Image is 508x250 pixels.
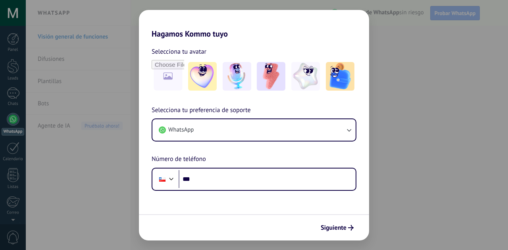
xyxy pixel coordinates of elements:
[321,225,346,231] span: Siguiente
[152,105,251,116] span: Selecciona tu preferencia de soporte
[152,47,206,57] span: Selecciona tu avatar
[155,171,170,188] div: Chile: + 56
[188,62,217,91] img: -1.jpeg
[326,62,354,91] img: -5.jpeg
[317,221,357,234] button: Siguiente
[152,154,206,165] span: Número de teléfono
[291,62,320,91] img: -4.jpeg
[152,119,356,141] button: WhatsApp
[139,10,369,39] h2: Hagamos Kommo tuyo
[168,126,194,134] span: WhatsApp
[223,62,251,91] img: -2.jpeg
[257,62,285,91] img: -3.jpeg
